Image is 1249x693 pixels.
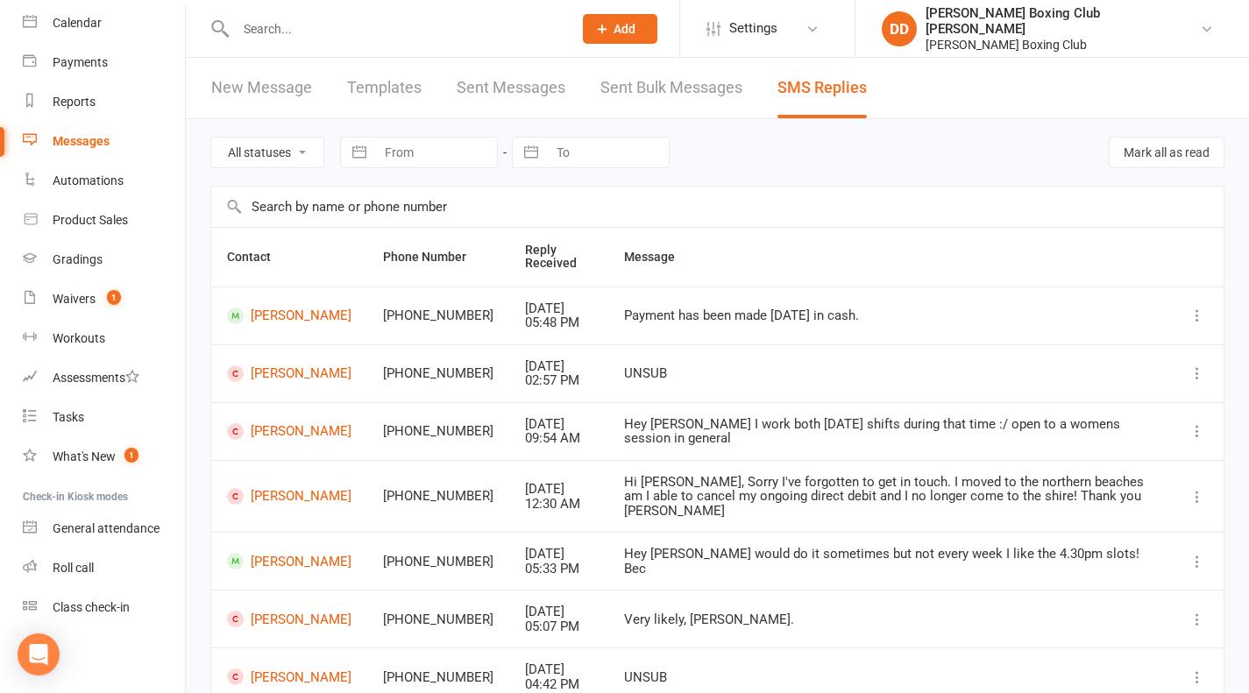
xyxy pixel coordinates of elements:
div: What's New [53,449,116,463]
div: Open Intercom Messenger [18,633,60,675]
a: [PERSON_NAME] [227,365,351,382]
div: Assessments [53,371,139,385]
div: [PHONE_NUMBER] [383,612,493,627]
a: Sent Bulk Messages [600,58,742,118]
a: [PERSON_NAME] [227,668,351,685]
a: [PERSON_NAME] [227,553,351,569]
a: Workouts [23,319,185,358]
div: DD [882,11,917,46]
a: Tasks [23,398,185,437]
a: Class kiosk mode [23,588,185,627]
th: Message [608,228,1171,286]
span: 1 [107,290,121,305]
div: Payment has been made [DATE] in cash. [624,308,1155,323]
div: [DATE] [525,547,593,562]
span: Add [614,22,635,36]
th: Phone Number [367,228,509,286]
div: Gradings [53,252,103,266]
a: [PERSON_NAME] [227,308,351,324]
input: Search... [231,17,560,41]
div: UNSUB [624,670,1155,685]
div: [PHONE_NUMBER] [383,555,493,569]
div: Roll call [53,561,94,575]
a: Sent Messages [457,58,565,118]
th: Contact [211,228,367,286]
input: From [375,138,497,167]
div: [PHONE_NUMBER] [383,366,493,381]
a: Roll call [23,548,185,588]
div: 09:54 AM [525,431,593,446]
div: 04:42 PM [525,677,593,692]
a: Reports [23,82,185,122]
button: Add [583,14,657,44]
div: Calendar [53,16,102,30]
div: [PERSON_NAME] Boxing Club [PERSON_NAME] [926,5,1200,37]
div: 05:33 PM [525,562,593,576]
div: Very likely, [PERSON_NAME]. [624,612,1155,627]
div: [DATE] [525,482,593,497]
div: 12:30 AM [525,497,593,512]
input: To [547,138,669,167]
div: Automations [53,173,124,187]
div: [PHONE_NUMBER] [383,670,493,685]
a: New Message [211,58,312,118]
div: 05:48 PM [525,315,593,330]
th: Reply Received [509,228,608,286]
span: 1 [124,448,138,463]
div: Hi [PERSON_NAME], Sorry I've forgotten to get in touch. I moved to the northern beaches am I able... [624,475,1155,519]
div: 05:07 PM [525,619,593,634]
input: Search by name or phone number [211,187,1224,227]
div: [DATE] [525,301,593,316]
div: [DATE] [525,605,593,619]
a: What's New1 [23,437,185,477]
div: [DATE] [525,359,593,374]
div: UNSUB [624,366,1155,381]
a: [PERSON_NAME] [227,611,351,627]
a: Calendar [23,4,185,43]
div: 02:57 PM [525,373,593,388]
div: Waivers [53,292,96,306]
a: Payments [23,43,185,82]
a: Gradings [23,240,185,279]
div: [PHONE_NUMBER] [383,308,493,323]
div: General attendance [53,521,160,535]
a: Templates [347,58,422,118]
a: Messages [23,122,185,161]
div: Reports [53,95,96,109]
div: [DATE] [525,662,593,677]
a: Waivers 1 [23,279,185,319]
a: Automations [23,161,185,201]
div: Workouts [53,331,105,345]
a: General attendance kiosk mode [23,509,185,548]
div: Hey [PERSON_NAME] I work both [DATE] shifts during that time :/ open to a womens session in general [624,417,1155,446]
div: [PHONE_NUMBER] [383,424,493,439]
a: Assessments [23,358,185,398]
div: [DATE] [525,417,593,432]
div: [PHONE_NUMBER] [383,489,493,504]
div: Tasks [53,410,84,424]
span: Settings [729,9,777,48]
div: Payments [53,55,108,69]
a: [PERSON_NAME] [227,423,351,440]
div: [PERSON_NAME] Boxing Club [926,37,1200,53]
div: Messages [53,134,110,148]
div: Hey [PERSON_NAME] would do it sometimes but not every week I like the 4.30pm slots! Bec [624,547,1155,576]
div: Product Sales [53,213,128,227]
button: Mark all as read [1109,137,1224,168]
a: SMS Replies [777,58,867,118]
div: Class check-in [53,600,130,614]
a: [PERSON_NAME] [227,488,351,505]
a: Product Sales [23,201,185,240]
